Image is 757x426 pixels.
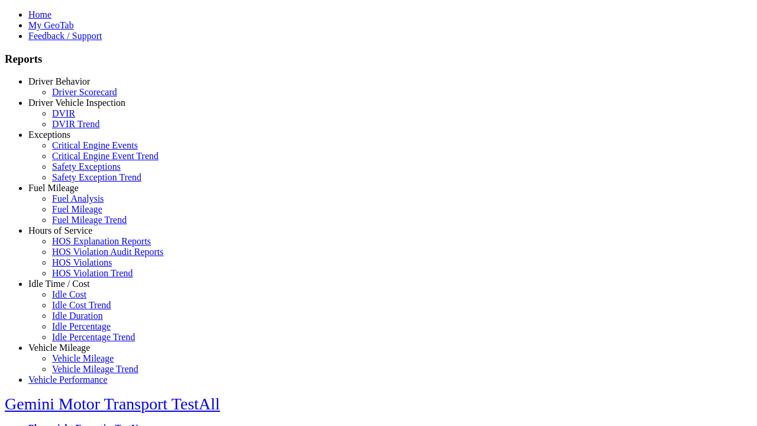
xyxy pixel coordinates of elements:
[28,9,51,20] a: Home
[52,162,121,172] a: Safety Exceptions
[52,289,86,299] a: Idle Cost
[28,279,90,289] a: Idle Time / Cost
[52,108,75,118] a: DVIR
[52,332,135,342] a: Idle Percentage Trend
[5,53,752,66] h3: Reports
[28,343,90,353] a: Vehicle Mileage
[52,151,158,161] a: Critical Engine Event Trend
[52,364,138,374] a: Vehicle Mileage Trend
[28,225,92,235] a: Hours of Service
[52,215,127,225] a: Fuel Mileage Trend
[52,311,103,321] a: Idle Duration
[28,375,108,385] a: Vehicle Performance
[52,257,112,267] a: HOS Violations
[52,353,114,363] a: Vehicle Mileage
[28,183,79,193] a: Fuel Mileage
[52,140,138,150] a: Critical Engine Events
[52,247,164,257] a: HOS Violation Audit Reports
[52,300,111,310] a: Idle Cost Trend
[52,236,151,246] a: HOS Explanation Reports
[5,395,220,413] a: Gemini Motor Transport TestAll
[52,172,141,182] a: Safety Exception Trend
[28,31,102,41] a: Feedback / Support
[28,98,125,108] a: Driver Vehicle Inspection
[28,130,70,140] a: Exceptions
[28,76,90,86] a: Driver Behavior
[52,119,99,129] a: DVIR Trend
[52,268,133,278] a: HOS Violation Trend
[52,87,117,97] a: Driver Scorecard
[52,193,104,204] a: Fuel Analysis
[52,321,111,331] a: Idle Percentage
[52,204,102,214] a: Fuel Mileage
[28,20,74,30] a: My GeoTab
